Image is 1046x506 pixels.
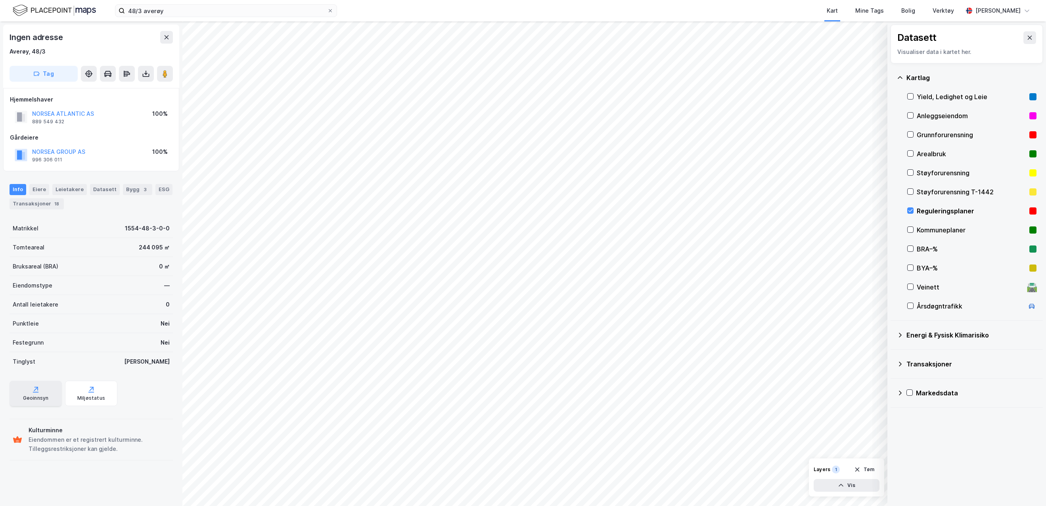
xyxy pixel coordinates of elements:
div: Kartlag [906,73,1036,82]
div: Kommuneplaner [917,225,1026,235]
div: Info [10,184,26,195]
div: Årsdøgntrafikk [917,301,1024,311]
div: BYA–% [917,263,1026,273]
div: Festegrunn [13,338,44,347]
div: ESG [155,184,172,195]
div: Kart [827,6,838,15]
button: Vis [814,479,879,492]
div: Verktøy [933,6,954,15]
div: Punktleie [13,319,39,328]
div: Ingen adresse [10,31,64,44]
div: Geoinnsyn [23,395,49,401]
div: Gårdeiere [10,133,172,142]
div: Eiendommen er et registrert kulturminne. Tilleggsrestriksjoner kan gjelde. [29,435,170,454]
div: Matrikkel [13,224,38,233]
div: Energi & Fysisk Klimarisiko [906,330,1036,340]
div: 3 [141,186,149,194]
div: Eiendomstype [13,281,52,290]
div: Transaksjoner [10,198,64,209]
div: Antall leietakere [13,300,58,309]
div: 🛣️ [1027,282,1037,292]
div: Miljøstatus [77,395,105,401]
div: Bruksareal (BRA) [13,262,58,271]
div: Datasett [90,184,120,195]
div: Grunnforurensning [917,130,1026,140]
div: 18 [53,200,61,208]
div: 889 549 432 [32,119,64,125]
div: Anleggseiendom [917,111,1026,121]
div: Transaksjoner [906,359,1036,369]
input: Søk på adresse, matrikkel, gårdeiere, leietakere eller personer [125,5,327,17]
div: Hjemmelshaver [10,95,172,104]
div: Markedsdata [916,388,1036,398]
div: 0 [166,300,170,309]
img: logo.f888ab2527a4732fd821a326f86c7f29.svg [13,4,96,17]
div: 1554-48-3-0-0 [125,224,170,233]
div: Leietakere [52,184,87,195]
div: 996 306 011 [32,157,62,163]
div: Nei [161,338,170,347]
div: Mine Tags [855,6,884,15]
button: Tag [10,66,78,82]
div: 100% [152,147,168,157]
div: 244 095 ㎡ [139,243,170,252]
div: BRA–% [917,244,1026,254]
div: Reguleringsplaner [917,206,1026,216]
div: Averøy, 48/3 [10,47,46,56]
div: 100% [152,109,168,119]
div: Støyforurensning [917,168,1026,178]
div: [PERSON_NAME] [124,357,170,366]
iframe: Chat Widget [1006,468,1046,506]
button: Tøm [849,463,879,476]
div: Tomteareal [13,243,44,252]
div: Tinglyst [13,357,35,366]
div: Eiere [29,184,49,195]
div: Layers [814,466,830,473]
div: Bygg [123,184,152,195]
div: Yield, Ledighet og Leie [917,92,1026,102]
div: [PERSON_NAME] [975,6,1021,15]
div: Datasett [897,31,937,44]
div: Nei [161,319,170,328]
div: — [164,281,170,290]
div: Veinett [917,282,1024,292]
div: Bolig [901,6,915,15]
div: Støyforurensning T-1442 [917,187,1026,197]
div: 1 [832,466,840,473]
div: Visualiser data i kartet her. [897,47,1036,57]
div: Kulturminne [29,425,170,435]
div: Arealbruk [917,149,1026,159]
div: 0 ㎡ [159,262,170,271]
